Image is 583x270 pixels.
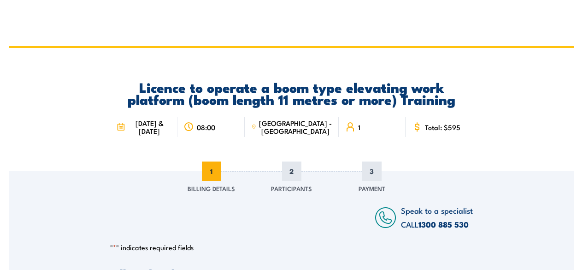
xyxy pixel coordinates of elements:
span: 2 [282,162,301,181]
span: Participants [271,184,312,193]
span: 3 [362,162,382,181]
p: " " indicates required fields [110,243,473,252]
h2: Licence to operate a boom type elevating work platform (boom length 11 metres or more) Training [110,81,473,105]
a: 1300 885 530 [418,218,469,230]
span: [DATE] & [DATE] [128,119,171,135]
span: Total: $595 [425,123,460,131]
span: 1 [358,123,360,131]
span: Billing Details [188,184,235,193]
span: Payment [359,184,385,193]
span: 08:00 [197,123,215,131]
span: [GEOGRAPHIC_DATA] - [GEOGRAPHIC_DATA] [259,119,332,135]
span: Speak to a specialist CALL [401,204,473,230]
span: 1 [202,162,221,181]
